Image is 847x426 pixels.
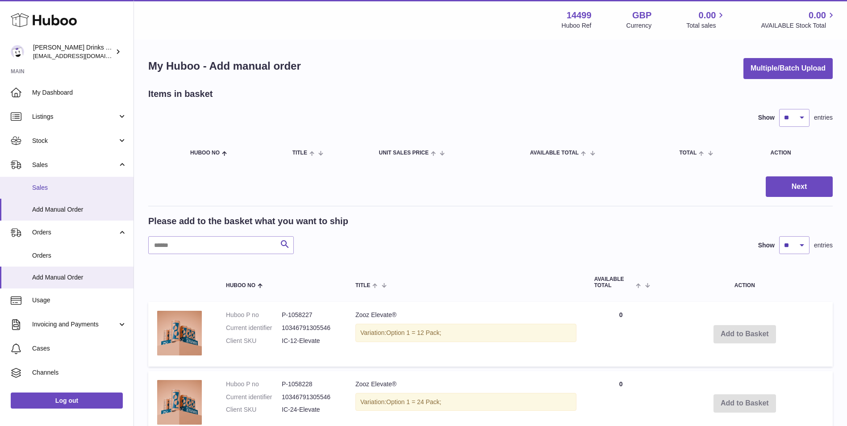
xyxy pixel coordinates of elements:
[32,113,117,121] span: Listings
[761,9,836,30] a: 0.00 AVAILABLE Stock Total
[379,150,429,156] span: Unit Sales Price
[32,205,127,214] span: Add Manual Order
[32,137,117,145] span: Stock
[766,176,833,197] button: Next
[282,324,338,332] dd: 10346791305546
[386,329,441,336] span: Option 1 = 12 Pack;
[386,398,441,405] span: Option 1 = 24 Pack;
[226,283,255,288] span: Huboo no
[699,9,716,21] span: 0.00
[11,45,24,58] img: internalAdmin-14499@internal.huboo.com
[32,273,127,282] span: Add Manual Order
[190,150,220,156] span: Huboo no
[32,296,127,305] span: Usage
[32,184,127,192] span: Sales
[594,276,634,288] span: AVAILABLE Total
[626,21,652,30] div: Currency
[226,405,282,414] dt: Client SKU
[32,228,117,237] span: Orders
[771,150,824,156] div: Action
[226,337,282,345] dt: Client SKU
[355,324,576,342] div: Variation:
[32,320,117,329] span: Invoicing and Payments
[585,302,657,367] td: 0
[567,9,592,21] strong: 14499
[282,380,338,388] dd: P-1058228
[292,150,307,156] span: Title
[226,311,282,319] dt: Huboo P no
[33,43,113,60] div: [PERSON_NAME] Drinks LTD (t/a Zooz)
[226,393,282,401] dt: Current identifier
[282,337,338,345] dd: IC-12-Elevate
[761,21,836,30] span: AVAILABLE Stock Total
[32,161,117,169] span: Sales
[148,215,348,227] h2: Please add to the basket what you want to ship
[32,344,127,353] span: Cases
[686,9,726,30] a: 0.00 Total sales
[148,59,301,73] h1: My Huboo - Add manual order
[32,88,127,97] span: My Dashboard
[157,380,202,425] img: Zooz Elevate®
[282,311,338,319] dd: P-1058227
[32,251,127,260] span: Orders
[657,267,833,297] th: Action
[562,21,592,30] div: Huboo Ref
[679,150,697,156] span: Total
[282,405,338,414] dd: IC-24-Elevate
[11,393,123,409] a: Log out
[355,393,576,411] div: Variation:
[157,311,202,355] img: Zooz Elevate®
[686,21,726,30] span: Total sales
[814,241,833,250] span: entries
[346,302,585,367] td: Zooz Elevate®
[355,283,370,288] span: Title
[758,113,775,122] label: Show
[814,113,833,122] span: entries
[743,58,833,79] button: Multiple/Batch Upload
[282,393,338,401] dd: 10346791305546
[226,324,282,332] dt: Current identifier
[758,241,775,250] label: Show
[530,150,579,156] span: AVAILABLE Total
[32,368,127,377] span: Channels
[226,380,282,388] dt: Huboo P no
[33,52,131,59] span: [EMAIL_ADDRESS][DOMAIN_NAME]
[809,9,826,21] span: 0.00
[148,88,213,100] h2: Items in basket
[632,9,651,21] strong: GBP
